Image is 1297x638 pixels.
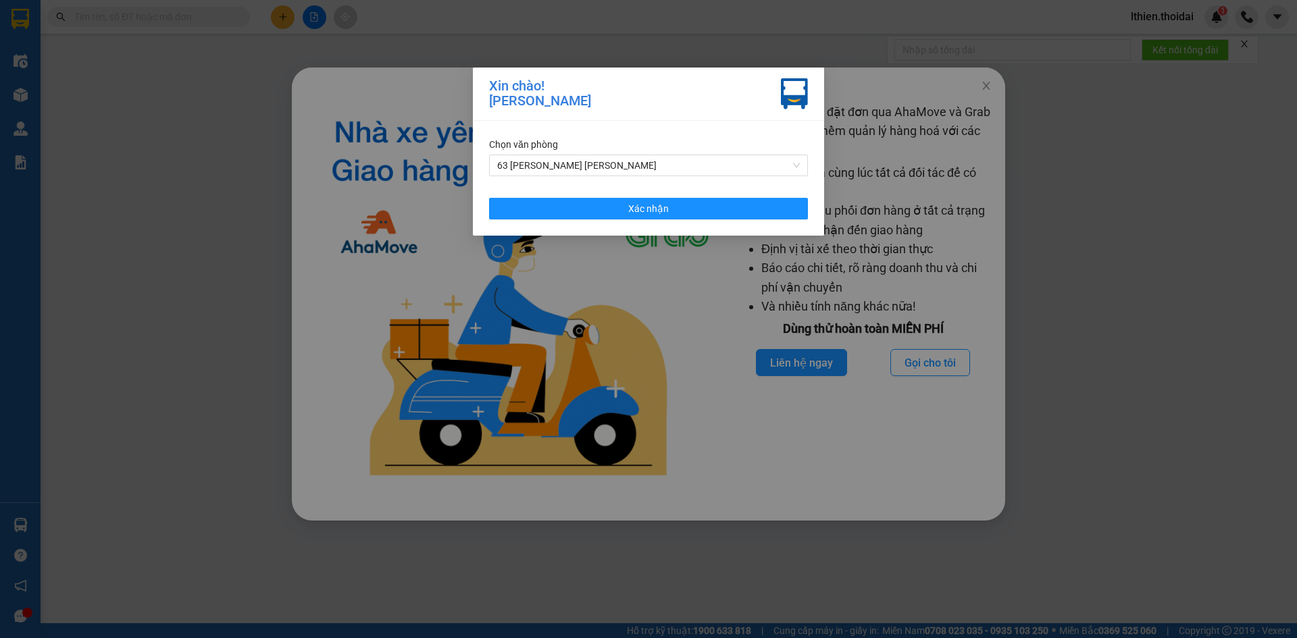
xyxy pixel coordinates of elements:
[497,155,800,176] span: 63 Trần Quang Tặng
[628,201,669,216] span: Xác nhận
[489,198,808,219] button: Xác nhận
[489,137,808,152] div: Chọn văn phòng
[781,78,808,109] img: vxr-icon
[489,78,591,109] div: Xin chào! [PERSON_NAME]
